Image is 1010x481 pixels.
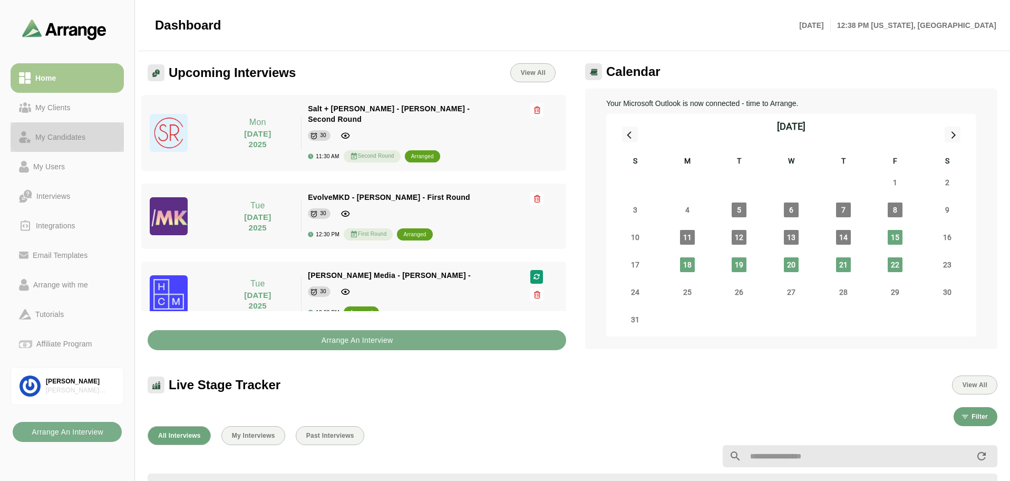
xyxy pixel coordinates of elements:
[150,114,188,152] img: Salt-and-Ruttner-logo.jpg
[628,203,643,217] span: Sunday, August 3, 2025
[11,181,124,211] a: Interviews
[350,307,373,318] div: arranged
[940,203,955,217] span: Saturday, August 9, 2025
[11,152,124,181] a: My Users
[732,230,746,245] span: Tuesday, August 12, 2025
[732,203,746,217] span: Tuesday, August 5, 2025
[31,131,90,143] div: My Candidates
[836,285,851,300] span: Thursday, August 28, 2025
[11,93,124,122] a: My Clients
[888,203,902,217] span: Friday, August 8, 2025
[975,450,988,463] i: appended action
[921,155,973,169] div: S
[46,377,115,386] div: [PERSON_NAME]
[940,175,955,190] span: Saturday, August 2, 2025
[411,151,434,162] div: arranged
[22,19,106,40] img: arrangeai-name-small-logo.4d2b8aee.svg
[732,285,746,300] span: Tuesday, August 26, 2025
[954,407,997,426] button: Filter
[320,130,326,141] div: 30
[31,308,68,321] div: Tutorials
[29,278,92,291] div: Arrange with me
[869,155,921,169] div: F
[308,271,471,280] span: [PERSON_NAME] Media - [PERSON_NAME] -
[220,212,295,233] p: [DATE] 2025
[46,386,115,395] div: [PERSON_NAME] Associates
[784,230,799,245] span: Wednesday, August 13, 2025
[150,197,188,235] img: evolvemkd-logo.jpg
[510,63,556,82] a: View All
[220,199,295,212] p: Tue
[784,203,799,217] span: Wednesday, August 6, 2025
[344,150,401,162] div: Second Round
[680,203,695,217] span: Monday, August 4, 2025
[11,329,124,359] a: Affiliate Program
[308,193,470,201] span: EvolveMKD - [PERSON_NAME] - First Round
[609,155,662,169] div: S
[732,257,746,272] span: Tuesday, August 19, 2025
[888,230,902,245] span: Friday, August 15, 2025
[606,64,661,80] span: Calendar
[220,290,295,311] p: [DATE] 2025
[799,19,830,32] p: [DATE]
[29,160,69,173] div: My Users
[344,228,393,240] div: First Round
[765,155,818,169] div: W
[320,286,326,297] div: 30
[940,257,955,272] span: Saturday, August 23, 2025
[836,203,851,217] span: Thursday, August 7, 2025
[940,230,955,245] span: Saturday, August 16, 2025
[777,119,805,134] div: [DATE]
[31,101,75,114] div: My Clients
[784,257,799,272] span: Wednesday, August 20, 2025
[784,285,799,300] span: Wednesday, August 27, 2025
[308,232,339,237] div: 12:30 PM
[962,381,987,389] span: View All
[520,69,546,76] span: View All
[11,367,124,405] a: [PERSON_NAME][PERSON_NAME] Associates
[888,175,902,190] span: Friday, August 1, 2025
[680,230,695,245] span: Monday, August 11, 2025
[831,19,996,32] p: 12:38 PM [US_STATE], [GEOGRAPHIC_DATA]
[32,219,80,232] div: Integrations
[231,432,275,439] span: My Interviews
[606,97,976,110] p: Your Microsoft Outlook is now connected - time to Arrange.
[680,257,695,272] span: Monday, August 18, 2025
[308,153,339,159] div: 11:30 AM
[308,104,470,123] span: Salt + [PERSON_NAME] - [PERSON_NAME] - Second Round
[888,257,902,272] span: Friday, August 22, 2025
[306,432,354,439] span: Past Interviews
[320,208,326,219] div: 30
[628,285,643,300] span: Sunday, August 24, 2025
[296,426,364,445] button: Past Interviews
[221,426,285,445] button: My Interviews
[32,190,74,203] div: Interviews
[169,377,280,393] span: Live Stage Tracker
[148,330,566,350] button: Arrange An Interview
[150,275,188,313] img: hannah_cranston_media_logo.jpg
[220,129,295,150] p: [DATE] 2025
[220,277,295,290] p: Tue
[11,300,124,329] a: Tutorials
[680,285,695,300] span: Monday, August 25, 2025
[11,211,124,240] a: Integrations
[13,422,122,442] button: Arrange An Interview
[817,155,869,169] div: T
[971,413,988,420] span: Filter
[662,155,714,169] div: M
[628,312,643,327] span: Sunday, August 31, 2025
[11,63,124,93] a: Home
[628,257,643,272] span: Sunday, August 17, 2025
[403,229,426,240] div: arranged
[321,330,393,350] b: Arrange An Interview
[31,72,60,84] div: Home
[11,270,124,300] a: Arrange with me
[155,17,221,33] span: Dashboard
[31,422,103,442] b: Arrange An Interview
[713,155,765,169] div: T
[11,240,124,270] a: Email Templates
[148,426,211,445] button: All Interviews
[28,249,92,262] div: Email Templates
[836,230,851,245] span: Thursday, August 14, 2025
[628,230,643,245] span: Sunday, August 10, 2025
